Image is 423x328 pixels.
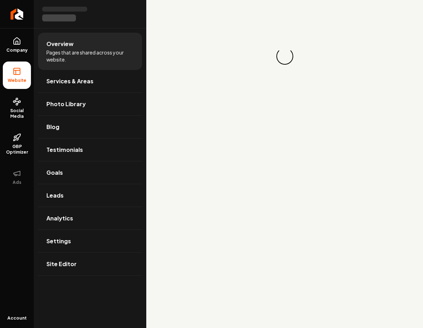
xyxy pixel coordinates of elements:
[46,40,73,48] span: Overview
[38,116,142,138] a: Blog
[38,139,142,161] a: Testimonials
[38,70,142,92] a: Services & Areas
[46,191,64,200] span: Leads
[46,168,63,177] span: Goals
[46,146,83,154] span: Testimonials
[46,260,77,268] span: Site Editor
[3,163,31,191] button: Ads
[46,237,71,245] span: Settings
[46,77,94,85] span: Services & Areas
[46,100,86,108] span: Photo Library
[4,47,31,53] span: Company
[5,78,29,83] span: Website
[3,92,31,125] a: Social Media
[38,161,142,184] a: Goals
[3,31,31,59] a: Company
[38,253,142,275] a: Site Editor
[38,207,142,230] a: Analytics
[38,93,142,115] a: Photo Library
[38,184,142,207] a: Leads
[276,48,293,65] div: Loading
[3,108,31,119] span: Social Media
[46,49,134,63] span: Pages that are shared across your website.
[38,230,142,252] a: Settings
[11,8,24,20] img: Rebolt Logo
[3,128,31,161] a: GBP Optimizer
[46,214,73,223] span: Analytics
[10,180,24,185] span: Ads
[7,315,27,321] span: Account
[3,144,31,155] span: GBP Optimizer
[46,123,59,131] span: Blog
